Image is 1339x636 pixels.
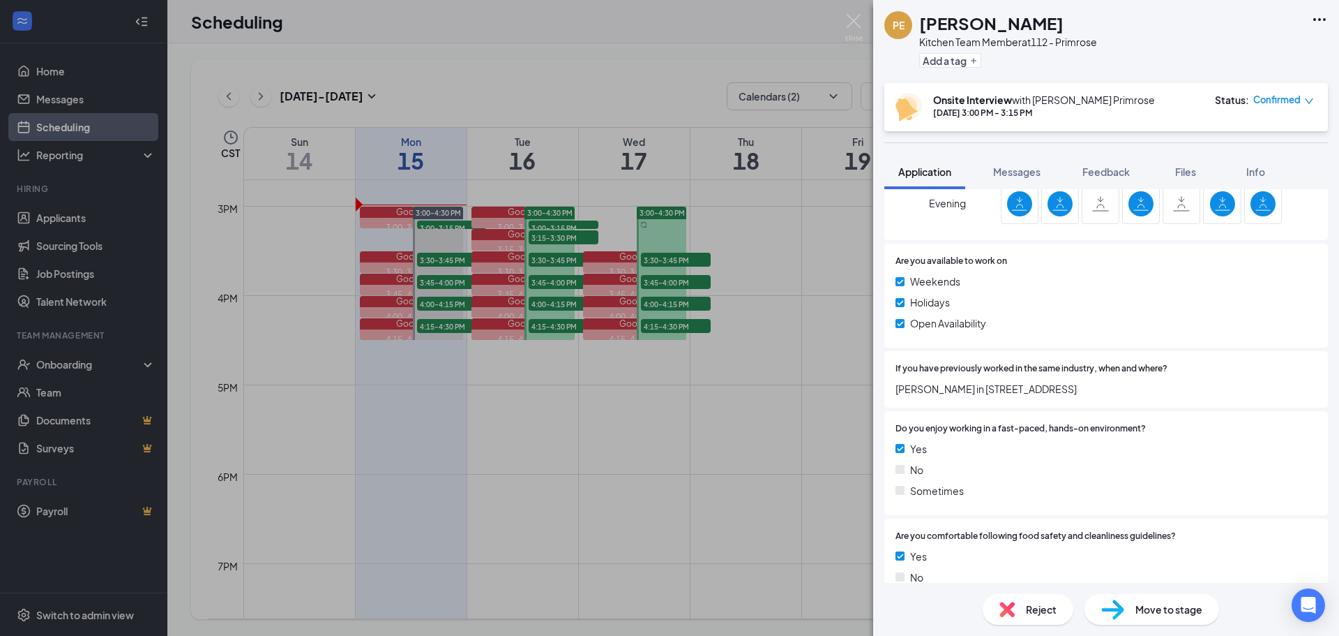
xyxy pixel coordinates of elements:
span: Sometimes [910,483,964,498]
b: Onsite Interview [933,94,1012,106]
span: Do you enjoy working in a fast-paced, hands-on environment? [895,422,1146,436]
span: Info [1246,165,1265,178]
span: Evening [929,191,966,216]
span: down [1304,96,1314,106]
span: Move to stage [1135,602,1202,617]
span: Weekends [910,274,960,289]
span: Are you available to work on [895,255,1007,268]
span: Application [898,165,951,178]
span: Confirmed [1253,93,1301,107]
span: Messages [993,165,1041,178]
span: If you have previously worked in the same industry, when and where? [895,362,1167,376]
span: Yes [910,549,927,564]
div: Open Intercom Messenger [1292,589,1325,622]
h1: [PERSON_NAME] [919,11,1064,35]
span: Open Availability [910,316,986,331]
button: PlusAdd a tag [919,53,981,68]
span: [PERSON_NAME] in [STREET_ADDRESS] [895,381,1317,397]
span: Are you comfortable following food safety and cleanliness guidelines? [895,530,1176,543]
span: Files [1175,165,1196,178]
div: [DATE] 3:00 PM - 3:15 PM [933,107,1155,119]
svg: Plus [969,57,978,65]
svg: Ellipses [1311,11,1328,28]
div: with [PERSON_NAME] Primrose [933,93,1155,107]
span: Yes [910,441,927,457]
span: No [910,570,923,585]
span: Holidays [910,295,950,310]
div: Kitchen Team Member at 112 - Primrose [919,35,1097,49]
span: No [910,462,923,478]
span: Feedback [1082,165,1130,178]
div: Status : [1215,93,1249,107]
div: PE [893,18,905,32]
span: Reject [1026,602,1057,617]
